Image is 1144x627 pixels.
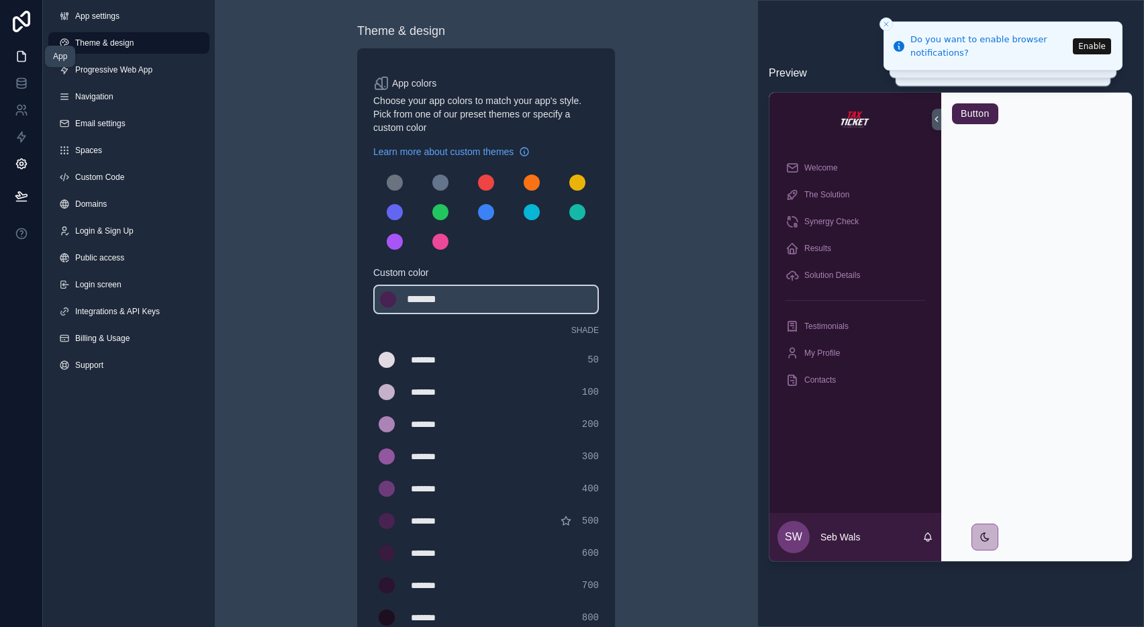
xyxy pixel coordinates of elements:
span: Email settings [75,118,126,129]
span: Contacts [804,375,836,385]
span: The Solution [804,189,849,200]
span: 50 [587,353,599,367]
span: Login & Sign Up [75,226,134,236]
h3: Preview [769,65,1133,81]
span: 600 [582,546,599,560]
a: Welcome [777,156,933,180]
span: Spaces [75,145,102,156]
p: Seb Wals [820,530,860,544]
span: Integrations & API Keys [75,306,160,317]
div: App [53,51,67,62]
a: Navigation [48,86,209,107]
span: Custom color [373,266,588,279]
span: SW [785,529,802,545]
span: App settings [75,11,120,21]
a: Billing & Usage [48,328,209,349]
span: 400 [582,482,599,495]
span: Public access [75,252,124,263]
span: Testimonials [804,321,849,332]
a: Progressive Web App [48,59,209,81]
a: Custom Code [48,166,209,188]
span: Billing & Usage [75,333,130,344]
span: Custom Code [75,172,124,183]
a: The Solution [777,183,933,207]
img: App logo [839,109,871,130]
a: Support [48,354,209,376]
a: Learn more about custom themes [373,145,530,158]
a: Solution Details [777,263,933,287]
a: Spaces [48,140,209,161]
a: Login screen [48,274,209,295]
span: Solution Details [804,270,860,281]
div: Do you want to enable browser notifications? [910,33,1069,59]
a: Integrations & API Keys [48,301,209,322]
span: 300 [582,450,599,463]
span: 700 [582,579,599,592]
a: Testimonials [777,314,933,338]
span: 100 [582,385,599,399]
span: Welcome [804,162,838,173]
span: 200 [582,418,599,431]
a: Email settings [48,113,209,134]
button: Enable [1073,38,1111,54]
div: scrollable content [769,146,941,514]
span: Results [804,243,831,254]
span: Login screen [75,279,122,290]
a: Login & Sign Up [48,220,209,242]
a: Theme & design [48,32,209,54]
span: Navigation [75,91,113,102]
a: Contacts [777,368,933,392]
span: Choose your app colors to match your app's style. Pick from one of our preset themes or specify a... [373,94,599,134]
span: Theme & design [75,38,134,48]
a: Results [777,236,933,260]
a: App settings [48,5,209,27]
span: Learn more about custom themes [373,145,514,158]
div: Theme & design [357,21,445,40]
span: Shade [571,325,599,336]
a: My Profile [777,341,933,365]
span: Synergy Check [804,216,859,227]
span: My Profile [804,348,840,358]
span: Progressive Web App [75,64,152,75]
a: Domains [48,193,209,215]
button: Button [952,103,998,125]
span: 500 [582,514,599,528]
a: Synergy Check [777,209,933,234]
a: Public access [48,247,209,269]
span: App colors [392,77,436,90]
span: Support [75,360,103,371]
span: 800 [582,611,599,624]
button: Close toast [879,17,893,31]
span: Domains [75,199,107,209]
